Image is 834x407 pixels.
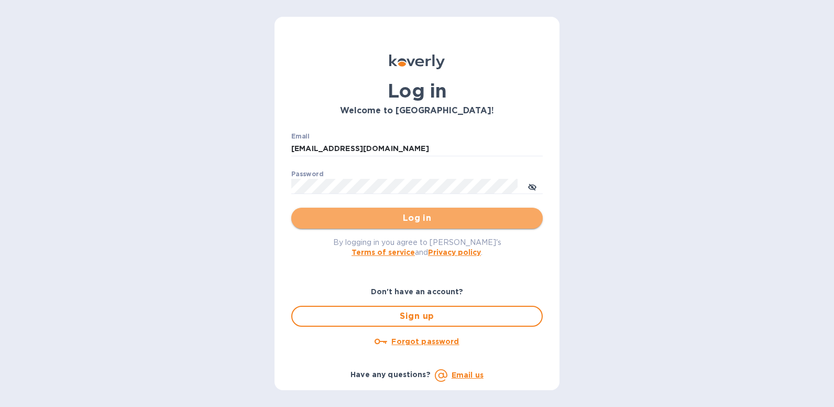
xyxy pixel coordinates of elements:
[333,238,501,256] span: By logging in you agree to [PERSON_NAME]'s and .
[391,337,459,346] u: Forgot password
[371,287,464,296] b: Don't have an account?
[291,80,543,102] h1: Log in
[291,171,323,177] label: Password
[389,55,445,69] img: Koverly
[352,248,415,256] a: Terms of service
[291,208,543,229] button: Log in
[291,306,543,327] button: Sign up
[300,212,534,224] span: Log in
[291,106,543,116] h3: Welcome to [GEOGRAPHIC_DATA]!
[452,371,484,379] a: Email us
[291,133,310,140] label: Email
[350,370,431,379] b: Have any questions?
[291,141,543,157] input: Enter email address
[428,248,481,256] a: Privacy policy
[522,176,543,197] button: toggle password visibility
[301,310,533,323] span: Sign up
